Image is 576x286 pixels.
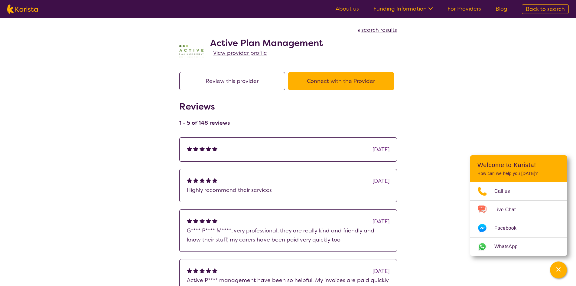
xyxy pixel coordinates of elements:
[496,5,507,12] a: Blog
[373,217,389,226] div: [DATE]
[187,218,192,223] img: fullstar
[200,146,205,151] img: fullstar
[206,178,211,183] img: fullstar
[336,5,359,12] a: About us
[187,226,389,244] p: G**** P**** M****, very professional, they are really kind and friendly and know their stuff, my ...
[187,146,192,151] img: fullstar
[193,268,198,273] img: fullstar
[187,186,389,195] p: Highly recommend their services
[373,5,433,12] a: Funding Information
[179,101,230,112] h2: Reviews
[477,171,560,176] p: How can we help you [DATE]?
[213,48,267,58] a: View provider profile
[494,187,517,196] span: Call us
[288,77,397,85] a: Connect with the Provider
[550,261,567,278] button: Channel Menu
[494,205,523,214] span: Live Chat
[477,161,560,169] h2: Welcome to Karista!
[356,26,397,34] a: search results
[373,267,389,276] div: [DATE]
[187,178,192,183] img: fullstar
[288,72,394,90] button: Connect with the Provider
[193,146,198,151] img: fullstar
[193,178,198,183] img: fullstar
[212,178,217,183] img: fullstar
[494,224,524,233] span: Facebook
[187,268,192,273] img: fullstar
[213,49,267,57] span: View provider profile
[470,155,567,256] div: Channel Menu
[210,38,323,48] h2: Active Plan Management
[447,5,481,12] a: For Providers
[179,77,288,85] a: Review this provider
[470,182,567,256] ul: Choose channel
[200,218,205,223] img: fullstar
[361,26,397,34] span: search results
[373,176,389,186] div: [DATE]
[212,268,217,273] img: fullstar
[212,146,217,151] img: fullstar
[200,178,205,183] img: fullstar
[193,218,198,223] img: fullstar
[470,238,567,256] a: Web link opens in a new tab.
[179,72,285,90] button: Review this provider
[522,4,569,14] a: Back to search
[206,218,211,223] img: fullstar
[206,268,211,273] img: fullstar
[206,146,211,151] img: fullstar
[494,242,525,251] span: WhatsApp
[212,218,217,223] img: fullstar
[179,119,230,127] h4: 1 - 5 of 148 reviews
[373,145,389,154] div: [DATE]
[7,5,38,14] img: Karista logo
[200,268,205,273] img: fullstar
[526,5,565,13] span: Back to search
[179,39,203,63] img: pypzb5qm7jexfhutod0x.png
